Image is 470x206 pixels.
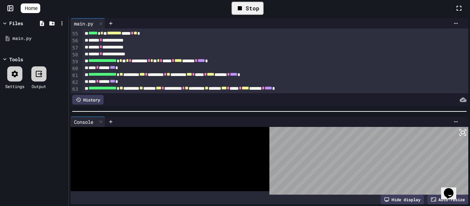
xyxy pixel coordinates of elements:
div: Console [71,117,105,127]
div: main.py [71,20,97,27]
div: 56 [71,37,79,44]
div: 64 [71,93,79,100]
div: History [72,95,104,105]
iframe: chat widget [441,178,463,199]
span: Home [25,5,38,12]
div: 63 [71,86,79,93]
div: 60 [71,65,79,72]
div: Files [9,20,23,27]
div: 55 [71,31,79,37]
a: Home [21,3,40,13]
div: Hide display [381,195,424,204]
div: main.py [12,35,66,42]
div: Console [71,118,97,126]
div: 61 [71,72,79,79]
div: Tools [9,56,23,63]
div: main.py [71,18,105,29]
div: Auto-resize [427,195,468,204]
div: Output [32,83,46,89]
div: 57 [71,45,79,52]
div: Settings [5,83,24,89]
div: 59 [71,58,79,65]
div: Stop [232,2,264,15]
div: 58 [71,52,79,58]
div: 62 [71,79,79,86]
